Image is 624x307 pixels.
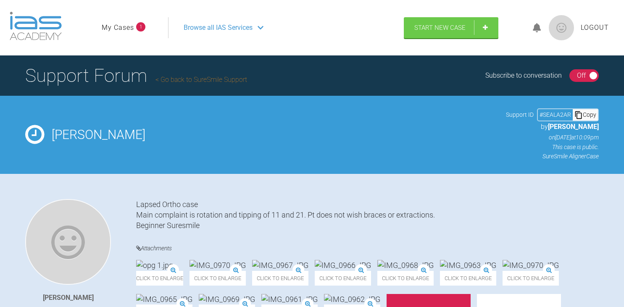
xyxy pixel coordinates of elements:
img: IMG_0970.JPG [190,260,246,270]
p: SureSmile Aligner Case [506,152,599,161]
a: Go back to SureSmile Support [155,76,247,84]
span: Click to enlarge [136,271,183,286]
img: IMG_0969.JPG [199,294,255,304]
a: Logout [581,22,609,33]
span: Click to enlarge [315,271,371,286]
span: Click to enlarge [377,271,434,286]
span: Click to enlarge [252,271,308,286]
span: [PERSON_NAME] [548,123,599,131]
div: # SEALA2AR [538,110,573,119]
span: Browse all IAS Services [184,22,253,33]
img: IMG_0965.JPG [136,294,192,304]
img: IMG_0963.JPG [440,260,496,270]
div: [PERSON_NAME] [43,292,94,303]
span: Click to enlarge [440,271,496,286]
img: IMG_0962.JPG [324,294,380,304]
span: Click to enlarge [190,271,246,286]
p: by [506,121,599,132]
h4: Attachments [136,243,599,254]
a: My Cases [102,22,134,33]
img: Angus MacNeil [25,199,111,285]
div: Copy [573,109,598,120]
p: This case is public. [506,142,599,152]
h1: Support Forum [25,61,247,90]
span: Support ID [506,110,534,119]
h2: [PERSON_NAME] [52,129,498,141]
img: IMG_0967.JPG [252,260,308,270]
img: IMG_0968.JPG [377,260,434,270]
span: 1 [136,22,145,31]
p: on [DATE] at 10:09pm [506,133,599,142]
span: Click to enlarge [503,271,559,286]
img: profile.png [549,15,574,40]
div: Lapsed Ortho case Main complaint is rotation and tipping of 11 and 21. Pt does not wish braces or... [136,199,599,231]
div: Off [577,70,586,81]
div: Subscribe to conversation [485,70,562,81]
img: opg 1.jpg [136,260,173,270]
img: IMG_0961.JPG [261,294,318,304]
img: IMG_0966.JPG [315,260,371,270]
span: Start New Case [414,24,466,31]
a: Start New Case [404,17,498,38]
img: IMG_0970.JPG [503,260,559,270]
img: logo-light.3e3ef733.png [10,12,62,40]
